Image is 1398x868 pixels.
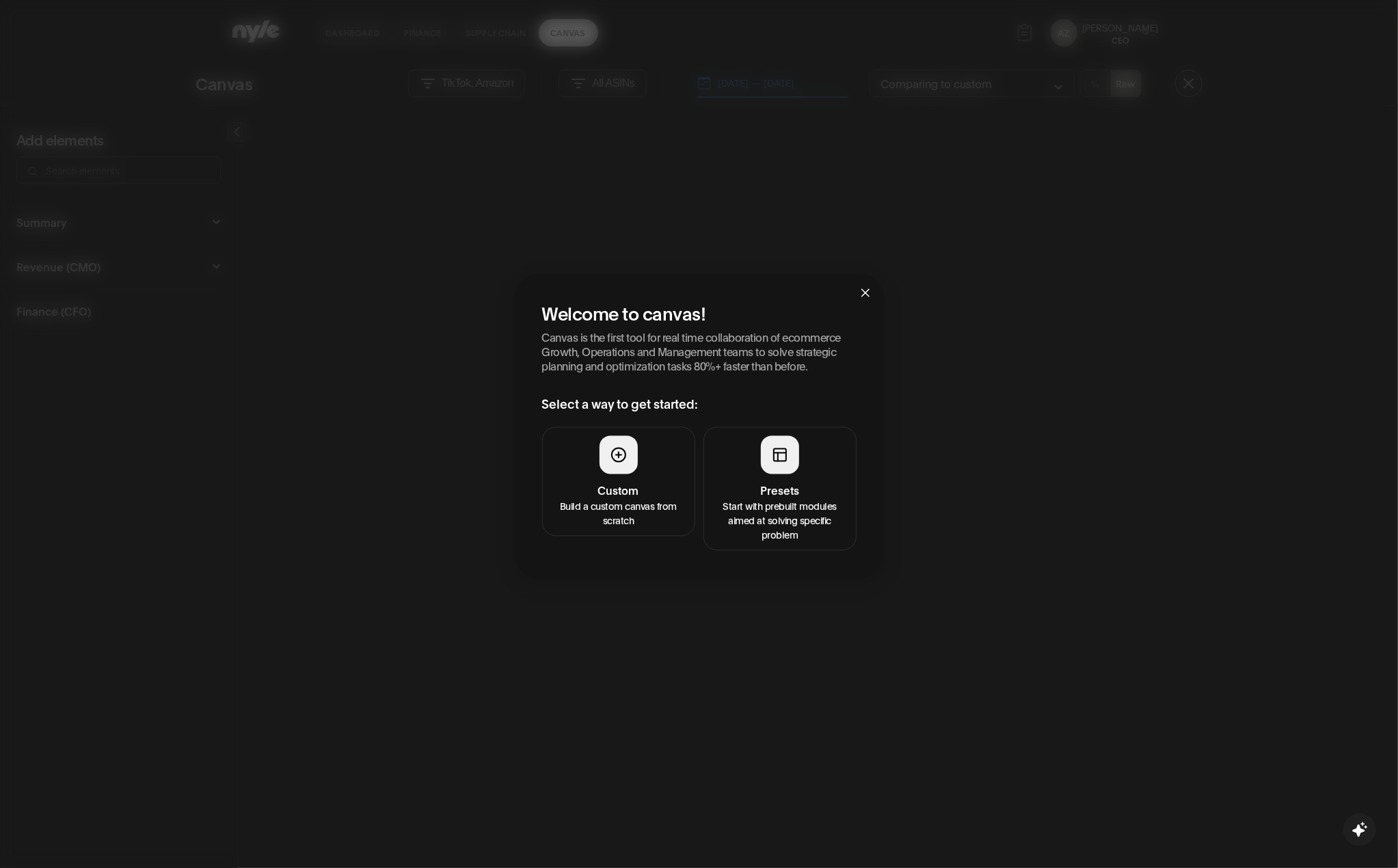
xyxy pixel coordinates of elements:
[551,499,686,528] p: Build a custom canvas from scratch
[712,483,848,499] h4: Presets
[703,427,857,551] button: PresetsStart with prebuilt modules aimed at solving specific problem
[551,483,686,499] h4: Custom
[860,288,871,299] span: close
[712,499,848,542] p: Start with prebuilt modules aimed at solving specific problem
[542,301,857,325] h2: Welcome to canvas!
[542,330,857,373] p: Canvas is the first tool for real time collaboration of ecommerce Growth, Operations and Manageme...
[847,274,884,311] button: Close
[542,395,857,413] h3: Select a way to get started:
[542,427,695,537] button: CustomBuild a custom canvas from scratch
